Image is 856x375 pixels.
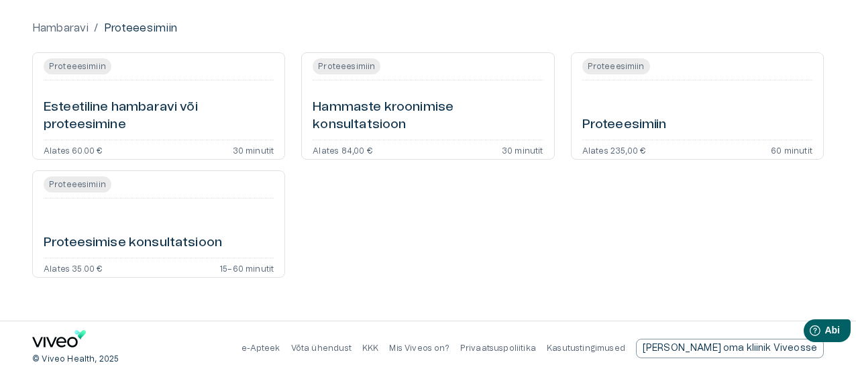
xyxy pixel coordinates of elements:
font: Hambaravi [32,23,89,34]
font: 30 minutit [502,147,543,155]
font: Alates 60.00 € [44,147,102,155]
a: Saada e-kiri Viveo partnerlustaotluse kohta [636,339,824,358]
a: Kasutustingimused [547,344,625,352]
font: Mis Viveos on? [389,344,449,352]
font: Proteeesimiin [104,23,178,34]
a: e-Apteek [242,344,280,352]
font: 30 minutit [233,147,274,155]
font: Alates 235,00 € [582,147,646,155]
a: Privaatsuspoliitika [460,344,536,352]
font: Proteeesimiin [588,62,645,70]
font: Alates 35.00 € [44,265,102,273]
a: Ava teenuse broneerimise üksikasjad [32,52,285,160]
font: 60 minutit [771,147,812,155]
font: [PERSON_NAME] oma kliinik Viveosse [643,343,817,353]
font: Hammaste kroonimise konsultatsioon [313,101,453,131]
font: Proteeesimiin [49,180,106,189]
font: Võta ühendust [291,344,352,352]
font: Proteesimise konsultatsioon [44,236,222,249]
font: © Viveo Health, 2025 [32,355,119,363]
a: Ava teenuse broneerimise üksikasjad [301,52,554,160]
a: Avalehele navigeerimine [32,330,86,352]
font: 15–60 minutit [219,265,274,273]
iframe: Abividina käivitaja [751,314,856,352]
font: Esteetiline hambaravi või proteesimine [44,101,198,131]
font: Proteeesimiin [318,62,375,70]
a: Ava teenuse broneerimise üksikasjad [32,170,285,278]
a: KKK [362,344,379,352]
font: / [94,23,98,34]
font: Alates 84,00 € [313,147,372,155]
a: Hambaravi [32,20,89,36]
div: [PERSON_NAME] oma kliinik Viveosse [636,339,824,358]
a: Ava teenuse broneerimise üksikasjad [571,52,824,160]
font: Proteeesimiin [582,118,667,131]
font: Proteeesimiin [49,62,106,70]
